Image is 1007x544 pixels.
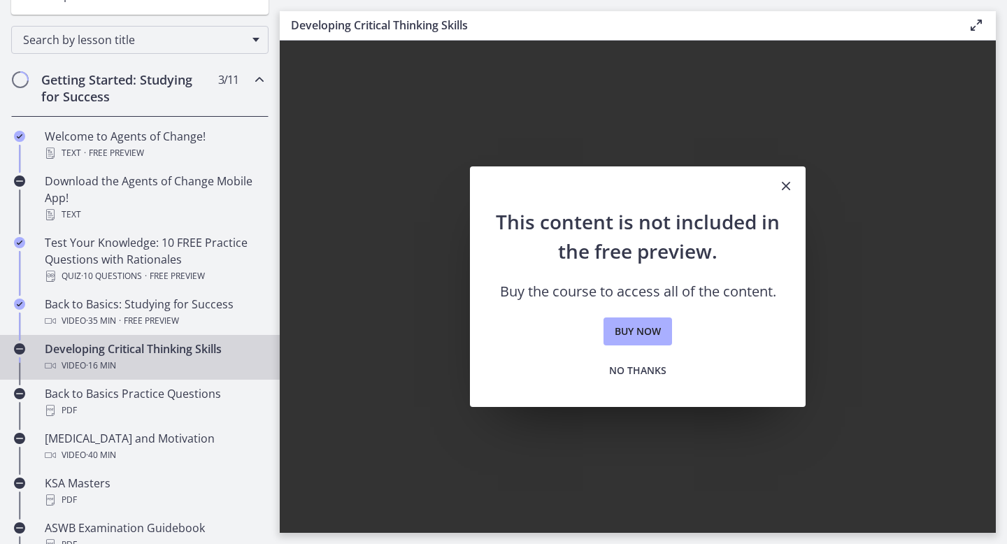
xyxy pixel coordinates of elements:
[45,296,263,329] div: Back to Basics: Studying for Success
[45,128,263,162] div: Welcome to Agents of Change!
[119,313,121,329] span: ·
[23,32,245,48] span: Search by lesson title
[81,268,142,285] span: · 10 Questions
[150,268,205,285] span: Free preview
[14,237,25,248] i: Completed
[86,447,116,464] span: · 40 min
[45,402,263,419] div: PDF
[45,341,263,374] div: Developing Critical Thinking Skills
[145,268,147,285] span: ·
[218,71,238,88] span: 3 / 11
[45,385,263,419] div: Back to Basics Practice Questions
[124,313,179,329] span: Free preview
[615,323,661,340] span: Buy now
[89,145,144,162] span: Free preview
[84,145,86,162] span: ·
[45,492,263,508] div: PDF
[492,282,783,301] p: Buy the course to access all of the content.
[41,71,212,105] h2: Getting Started: Studying for Success
[492,207,783,266] h2: This content is not included in the free preview.
[45,475,263,508] div: KSA Masters
[86,313,116,329] span: · 35 min
[45,430,263,464] div: [MEDICAL_DATA] and Motivation
[45,447,263,464] div: Video
[609,362,666,379] span: No thanks
[45,268,263,285] div: Quiz
[604,317,672,345] a: Buy now
[45,206,263,223] div: Text
[291,17,945,34] h3: Developing Critical Thinking Skills
[45,234,263,285] div: Test Your Knowledge: 10 FREE Practice Questions with Rationales
[766,166,806,207] button: Close
[45,357,263,374] div: Video
[11,26,269,54] div: Search by lesson title
[598,357,678,385] button: No thanks
[14,131,25,142] i: Completed
[45,145,263,162] div: Text
[45,173,263,223] div: Download the Agents of Change Mobile App!
[86,357,116,374] span: · 16 min
[14,299,25,310] i: Completed
[45,313,263,329] div: Video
